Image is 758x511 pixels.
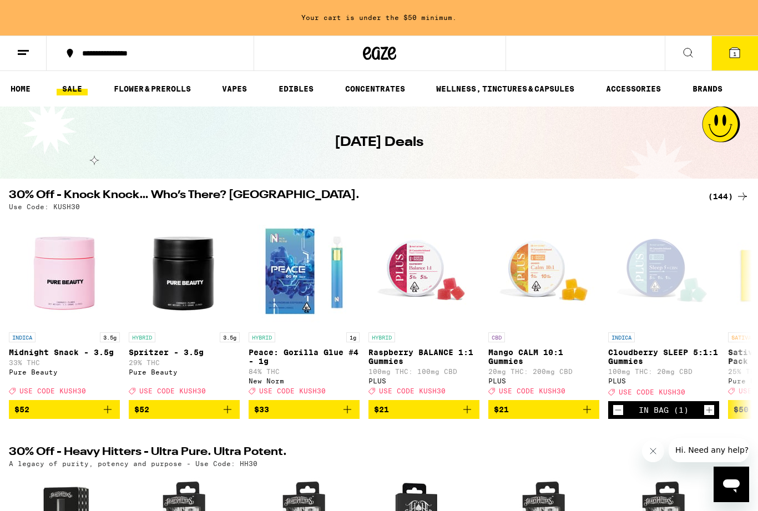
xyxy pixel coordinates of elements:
[340,82,411,95] a: CONCENTRATES
[259,387,326,394] span: USE CODE KUSH30
[9,348,120,357] p: Midnight Snack - 3.5g
[100,332,120,342] p: 3.5g
[608,348,719,366] p: Cloudberry SLEEP 5:1:1 Gummies
[129,359,240,366] p: 29% THC
[129,216,240,400] a: Open page for Spritzer - 3.5g from Pure Beauty
[19,387,86,394] span: USE CODE KUSH30
[494,405,509,414] span: $21
[431,82,580,95] a: WELLNESS, TINCTURES & CAPSULES
[488,400,599,419] button: Add to bag
[368,348,479,366] p: Raspberry BALANCE 1:1 Gummies
[9,203,80,210] p: Use Code: KUSH30
[249,377,360,384] div: New Norm
[704,404,715,416] button: Increment
[608,332,635,342] p: INDICA
[254,405,269,414] span: $33
[368,216,479,400] a: Open page for Raspberry BALANCE 1:1 Gummies from PLUS
[9,359,120,366] p: 33% THC
[368,377,479,384] div: PLUS
[368,332,395,342] p: HYBRID
[129,216,240,327] img: Pure Beauty - Spritzer - 3.5g
[642,440,664,462] iframe: Close message
[9,216,120,327] img: Pure Beauty - Midnight Snack - 3.5g
[129,332,155,342] p: HYBRID
[368,368,479,375] p: 100mg THC: 100mg CBD
[346,332,360,342] p: 1g
[368,400,479,419] button: Add to bag
[708,190,749,203] a: (144)
[488,332,505,342] p: CBD
[669,438,749,462] iframe: Message from company
[134,405,149,414] span: $52
[499,387,565,394] span: USE CODE KUSH30
[608,377,719,384] div: PLUS
[5,82,36,95] a: HOME
[9,400,120,419] button: Add to bag
[9,216,120,400] a: Open page for Midnight Snack - 3.5g from Pure Beauty
[379,387,446,394] span: USE CODE KUSH30
[9,460,257,467] p: A legacy of purity, potency and purpose - Use Code: HH30
[711,36,758,70] button: 1
[488,368,599,375] p: 20mg THC: 200mg CBD
[687,82,728,95] a: BRANDS
[129,368,240,376] div: Pure Beauty
[249,216,360,400] a: Open page for Peace: Gorilla Glue #4 - 1g from New Norm
[728,332,755,342] p: SATIVA
[9,332,36,342] p: INDICA
[249,216,360,327] img: New Norm - Peace: Gorilla Glue #4 - 1g
[139,387,206,394] span: USE CODE KUSH30
[368,216,479,327] img: PLUS - Raspberry BALANCE 1:1 Gummies
[374,405,389,414] span: $21
[249,348,360,366] p: Peace: Gorilla Glue #4 - 1g
[249,332,275,342] p: HYBRID
[488,377,599,384] div: PLUS
[600,82,666,95] a: ACCESSORIES
[613,404,624,416] button: Decrement
[608,368,719,375] p: 100mg THC: 20mg CBD
[14,405,29,414] span: $52
[273,82,319,95] a: EDIBLES
[639,406,689,414] div: In Bag (1)
[129,348,240,357] p: Spritzer - 3.5g
[488,216,599,400] a: Open page for Mango CALM 10:1 Gummies from PLUS
[619,388,685,396] span: USE CODE KUSH30
[488,216,599,327] img: PLUS - Mango CALM 10:1 Gummies
[608,216,719,401] a: Open page for Cloudberry SLEEP 5:1:1 Gummies from PLUS
[9,190,695,203] h2: 30% Off - Knock Knock… Who’s There? [GEOGRAPHIC_DATA].
[220,332,240,342] p: 3.5g
[249,400,360,419] button: Add to bag
[249,368,360,375] p: 84% THC
[9,368,120,376] div: Pure Beauty
[216,82,252,95] a: VAPES
[488,348,599,366] p: Mango CALM 10:1 Gummies
[734,405,749,414] span: $50
[714,467,749,502] iframe: Button to launch messaging window
[108,82,196,95] a: FLOWER & PREROLLS
[733,50,736,57] span: 1
[129,400,240,419] button: Add to bag
[335,133,423,152] h1: [DATE] Deals
[9,447,695,460] h2: 30% Off - Heavy Hitters - Ultra Pure. Ultra Potent.
[57,82,88,95] a: SALE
